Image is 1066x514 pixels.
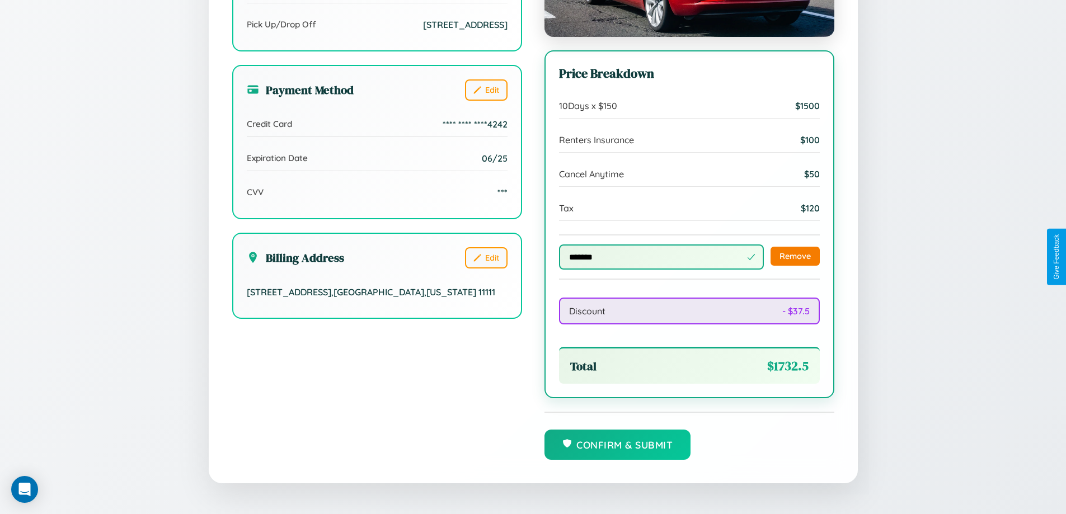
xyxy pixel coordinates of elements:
span: Expiration Date [247,153,308,163]
span: [STREET_ADDRESS] , [GEOGRAPHIC_DATA] , [US_STATE] 11111 [247,286,495,298]
span: Total [570,358,597,374]
span: 06/25 [482,153,508,164]
button: Remove [771,247,820,266]
span: [STREET_ADDRESS] [423,19,508,30]
div: Open Intercom Messenger [11,476,38,503]
span: Credit Card [247,119,292,129]
span: Discount [569,305,605,317]
h3: Price Breakdown [559,65,820,82]
div: Give Feedback [1053,234,1060,280]
span: $ 50 [804,168,820,180]
button: Confirm & Submit [544,430,691,460]
span: $ 1500 [795,100,820,111]
span: Cancel Anytime [559,168,624,180]
h3: Payment Method [247,82,354,98]
span: 10 Days x $ 150 [559,100,617,111]
span: - $ 37.5 [782,305,810,317]
span: Renters Insurance [559,134,634,145]
button: Edit [465,79,508,101]
span: $ 120 [801,202,820,214]
h3: Billing Address [247,249,344,266]
span: $ 1732.5 [767,357,809,375]
span: Tax [559,202,574,214]
span: $ 100 [800,134,820,145]
button: Edit [465,247,508,268]
span: Pick Up/Drop Off [247,19,316,30]
span: CVV [247,187,264,197]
